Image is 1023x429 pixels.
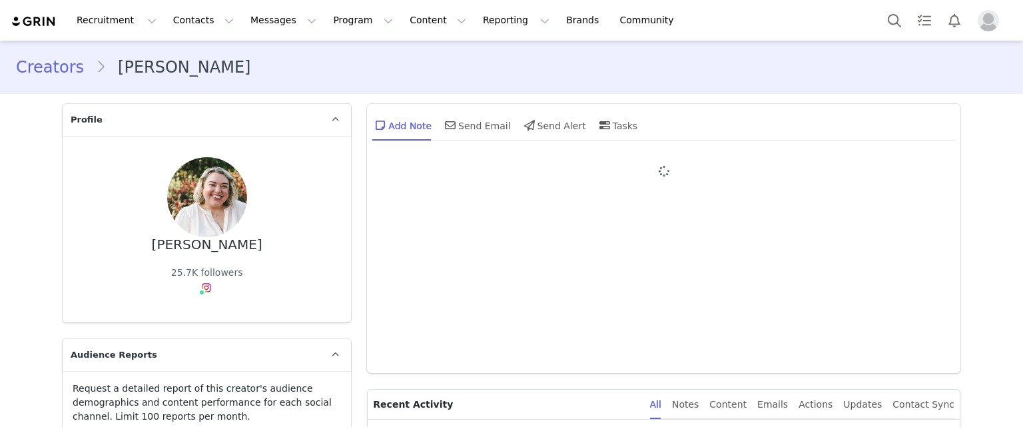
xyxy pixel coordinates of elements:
[71,113,103,127] span: Profile
[201,282,212,293] img: instagram.svg
[910,5,939,35] a: Tasks
[970,10,1012,31] button: Profile
[892,390,954,420] div: Contact Sync
[650,390,661,420] div: All
[402,5,474,35] button: Content
[475,5,557,35] button: Reporting
[880,5,909,35] button: Search
[757,390,788,420] div: Emails
[167,157,247,237] img: e5493418-32e3-4a11-bd70-e875574c52ee.jpg
[597,109,638,141] div: Tasks
[69,5,165,35] button: Recruitment
[940,5,969,35] button: Notifications
[521,109,586,141] div: Send Alert
[11,15,57,28] img: grin logo
[152,237,262,252] div: [PERSON_NAME]
[325,5,401,35] button: Program
[612,5,688,35] a: Community
[799,390,833,420] div: Actions
[978,10,999,31] img: placeholder-profile.jpg
[442,109,511,141] div: Send Email
[373,390,639,419] p: Recent Activity
[709,390,747,420] div: Content
[171,266,243,280] div: 25.7K followers
[843,390,882,420] div: Updates
[165,5,242,35] button: Contacts
[672,390,699,420] div: Notes
[16,55,96,79] a: Creators
[372,109,432,141] div: Add Note
[242,5,324,35] button: Messages
[73,382,341,424] p: Request a detailed report of this creator's audience demographics and content performance for eac...
[558,5,611,35] a: Brands
[71,348,157,362] span: Audience Reports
